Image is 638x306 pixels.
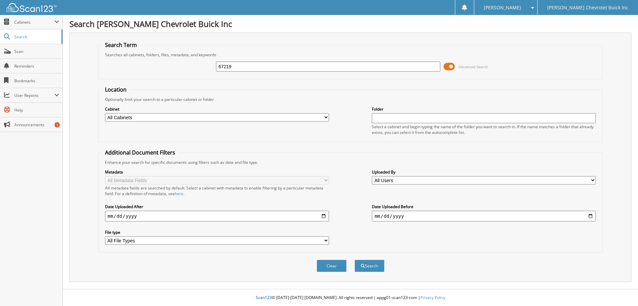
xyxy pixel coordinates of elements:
div: Optionally limit your search to a particular cabinet or folder [102,97,599,102]
span: Scan [14,49,59,54]
input: start [105,211,329,221]
label: Metadata [105,169,329,175]
span: User Reports [14,93,54,98]
legend: Location [102,86,130,93]
div: 3 [54,122,60,128]
img: scan123-logo-white.svg [7,3,56,12]
div: Select a cabinet and begin typing the name of the folder you want to search in. If the name match... [372,124,596,135]
label: Uploaded By [372,169,596,175]
span: Advanced Search [459,64,488,69]
span: Cabinets [14,19,54,25]
span: [PERSON_NAME] Chevrolet Buick Inc [547,6,628,10]
legend: Additional Document Filters [102,149,178,156]
label: Folder [372,106,596,112]
button: Clear [317,260,347,272]
label: Date Uploaded After [105,204,329,209]
span: Scan123 [256,295,272,300]
label: File type [105,229,329,235]
span: Help [14,107,59,113]
legend: Search Term [102,41,140,49]
a: here [175,191,183,196]
a: Privacy Policy [420,295,445,300]
h1: Search [PERSON_NAME] Chevrolet Buick Inc [69,18,631,29]
div: Searches all cabinets, folders, files, metadata, and keywords [102,52,599,58]
div: All metadata fields are searched by default. Select a cabinet with metadata to enable filtering b... [105,185,329,196]
span: [PERSON_NAME] [484,6,521,10]
iframe: Chat Widget [605,274,638,306]
input: end [372,211,596,221]
button: Search [355,260,384,272]
span: Bookmarks [14,78,59,84]
span: Announcements [14,122,59,128]
span: Search [14,34,58,40]
div: © [DATE]-[DATE] [DOMAIN_NAME]. All rights reserved | appg01-scan123-com | [63,290,638,306]
label: Date Uploaded Before [372,204,596,209]
label: Cabinet [105,106,329,112]
span: Reminders [14,63,59,69]
div: Enhance your search for specific documents using filters such as date and file type. [102,159,599,165]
